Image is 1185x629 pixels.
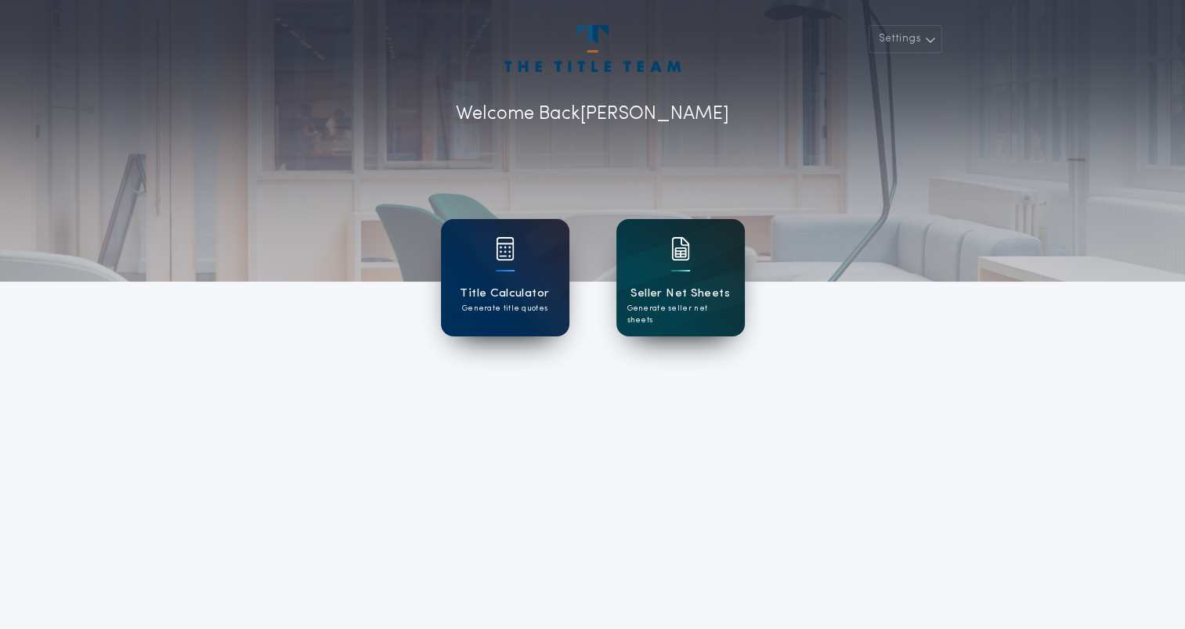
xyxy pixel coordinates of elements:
img: card icon [671,237,690,261]
p: Generate seller net sheets [627,303,734,326]
p: Generate title quotes [462,303,547,314]
h1: Title Calculator [460,285,549,303]
img: card icon [496,237,515,261]
img: account-logo [504,25,680,72]
p: Welcome Back [PERSON_NAME] [456,100,729,128]
a: card iconSeller Net SheetsGenerate seller net sheets [616,219,745,336]
h1: Seller Net Sheets [630,285,730,303]
button: Settings [869,25,942,53]
a: card iconTitle CalculatorGenerate title quotes [441,219,569,336]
